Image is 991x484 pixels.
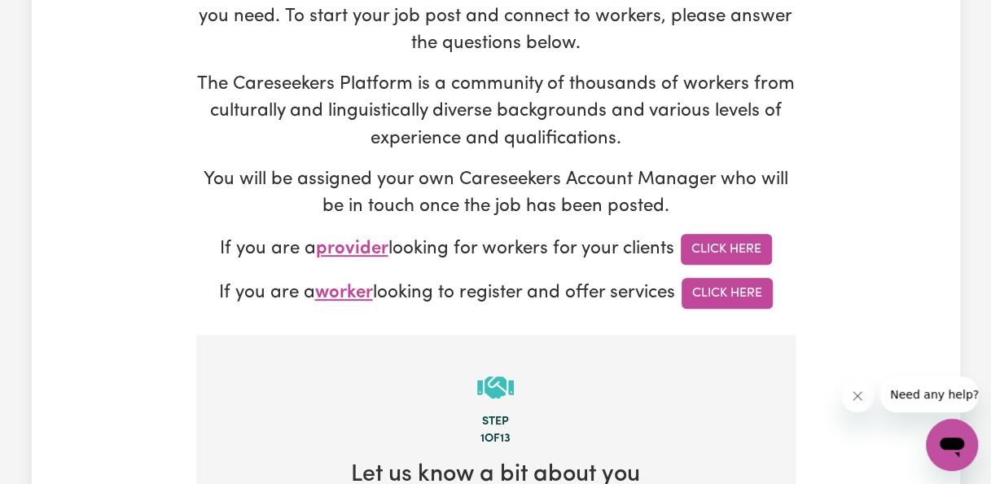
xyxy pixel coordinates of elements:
iframe: Button to launch messaging window [926,419,978,471]
a: Click Here [681,234,772,265]
a: Click Here [682,278,773,309]
div: 1 of 13 [222,430,770,448]
iframe: Message from company [880,376,978,412]
iframe: Close message [841,380,874,412]
span: worker [315,284,373,302]
p: If you are a looking to register and offer services [196,278,796,309]
p: You will be assigned your own Careseekers Account Manager who will be in touch once the job has b... [196,166,796,221]
span: Need any help? [10,11,99,24]
div: Step [222,413,770,431]
p: If you are a looking for workers for your clients [196,234,796,265]
span: provider [316,240,388,258]
p: The Careseekers Platform is a community of thousands of workers from culturally and linguisticall... [196,71,796,153]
